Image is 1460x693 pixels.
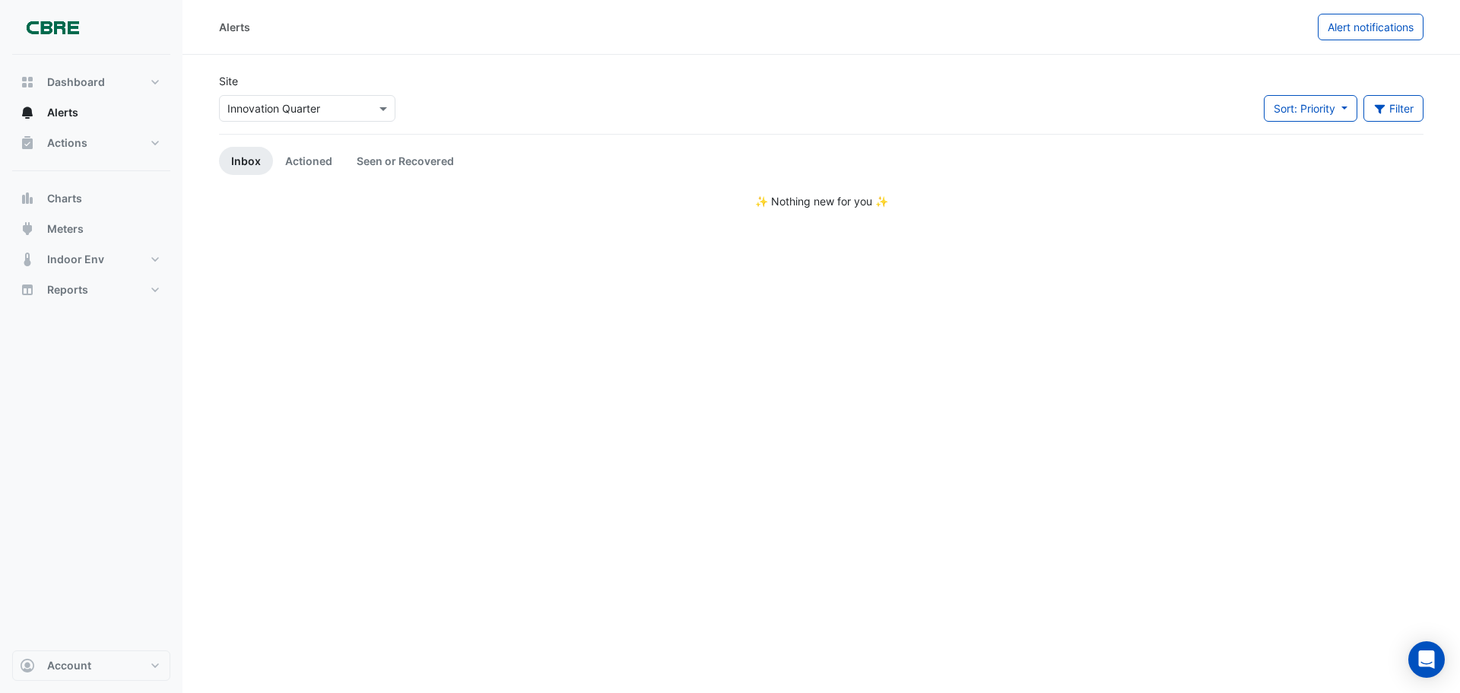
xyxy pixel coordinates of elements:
button: Indoor Env [12,244,170,275]
img: Company Logo [18,12,87,43]
div: ✨ Nothing new for you ✨ [219,193,1423,209]
button: Alert notifications [1318,14,1423,40]
button: Dashboard [12,67,170,97]
span: Alerts [47,105,78,120]
app-icon: Alerts [20,105,35,120]
span: Sort: Priority [1274,102,1335,115]
button: Charts [12,183,170,214]
app-icon: Meters [20,221,35,237]
app-icon: Dashboard [20,75,35,90]
label: Site [219,73,238,89]
span: Reports [47,282,88,297]
span: Account [47,658,91,673]
a: Actioned [273,147,344,175]
div: Alerts [219,19,250,35]
a: Inbox [219,147,273,175]
button: Account [12,650,170,681]
span: Alert notifications [1328,21,1414,33]
span: Meters [47,221,84,237]
div: Open Intercom Messenger [1408,641,1445,678]
span: Indoor Env [47,252,104,267]
button: Reports [12,275,170,305]
span: Dashboard [47,75,105,90]
a: Seen or Recovered [344,147,466,175]
span: Charts [47,191,82,206]
button: Sort: Priority [1264,95,1357,122]
app-icon: Indoor Env [20,252,35,267]
button: Alerts [12,97,170,128]
span: Actions [47,135,87,151]
button: Actions [12,128,170,158]
app-icon: Reports [20,282,35,297]
app-icon: Charts [20,191,35,206]
button: Meters [12,214,170,244]
app-icon: Actions [20,135,35,151]
button: Filter [1363,95,1424,122]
